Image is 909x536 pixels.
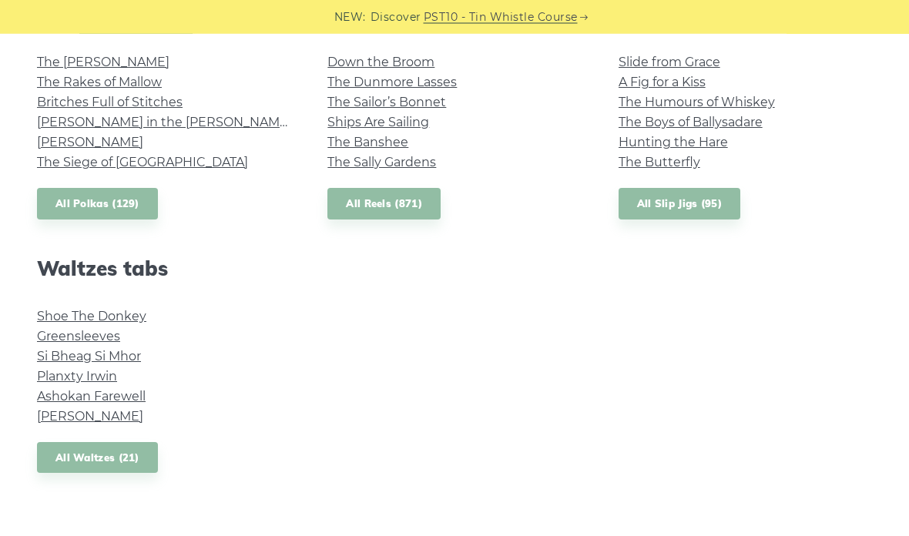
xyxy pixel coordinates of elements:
[619,55,720,70] a: Slide from Grace
[37,390,146,404] a: Ashokan Farewell
[37,95,183,110] a: Britches Full of Stitches
[619,95,775,110] a: The Humours of Whiskey
[327,136,408,150] a: The Banshee
[37,116,292,130] a: [PERSON_NAME] in the [PERSON_NAME]
[371,8,421,26] span: Discover
[37,156,248,170] a: The Siege of [GEOGRAPHIC_DATA]
[37,410,143,424] a: [PERSON_NAME]
[619,156,700,170] a: The Butterfly
[37,136,143,150] a: [PERSON_NAME]
[327,95,446,110] a: The Sailor’s Bonnet
[327,116,429,130] a: Ships Are Sailing
[327,156,436,170] a: The Sally Gardens
[619,136,728,150] a: Hunting the Hare
[37,350,141,364] a: Si­ Bheag Si­ Mhor
[37,443,158,474] a: All Waltzes (21)
[619,116,763,130] a: The Boys of Ballysadare
[37,75,162,90] a: The Rakes of Mallow
[619,189,740,220] a: All Slip Jigs (95)
[327,75,457,90] a: The Dunmore Lasses
[334,8,366,26] span: NEW:
[424,8,578,26] a: PST10 - Tin Whistle Course
[327,189,441,220] a: All Reels (871)
[37,330,120,344] a: Greensleeves
[619,75,706,90] a: A Fig for a Kiss
[37,189,158,220] a: All Polkas (129)
[327,55,434,70] a: Down the Broom
[37,370,117,384] a: Planxty Irwin
[37,55,169,70] a: The [PERSON_NAME]
[37,257,290,281] h2: Waltzes tabs
[37,310,146,324] a: Shoe The Donkey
